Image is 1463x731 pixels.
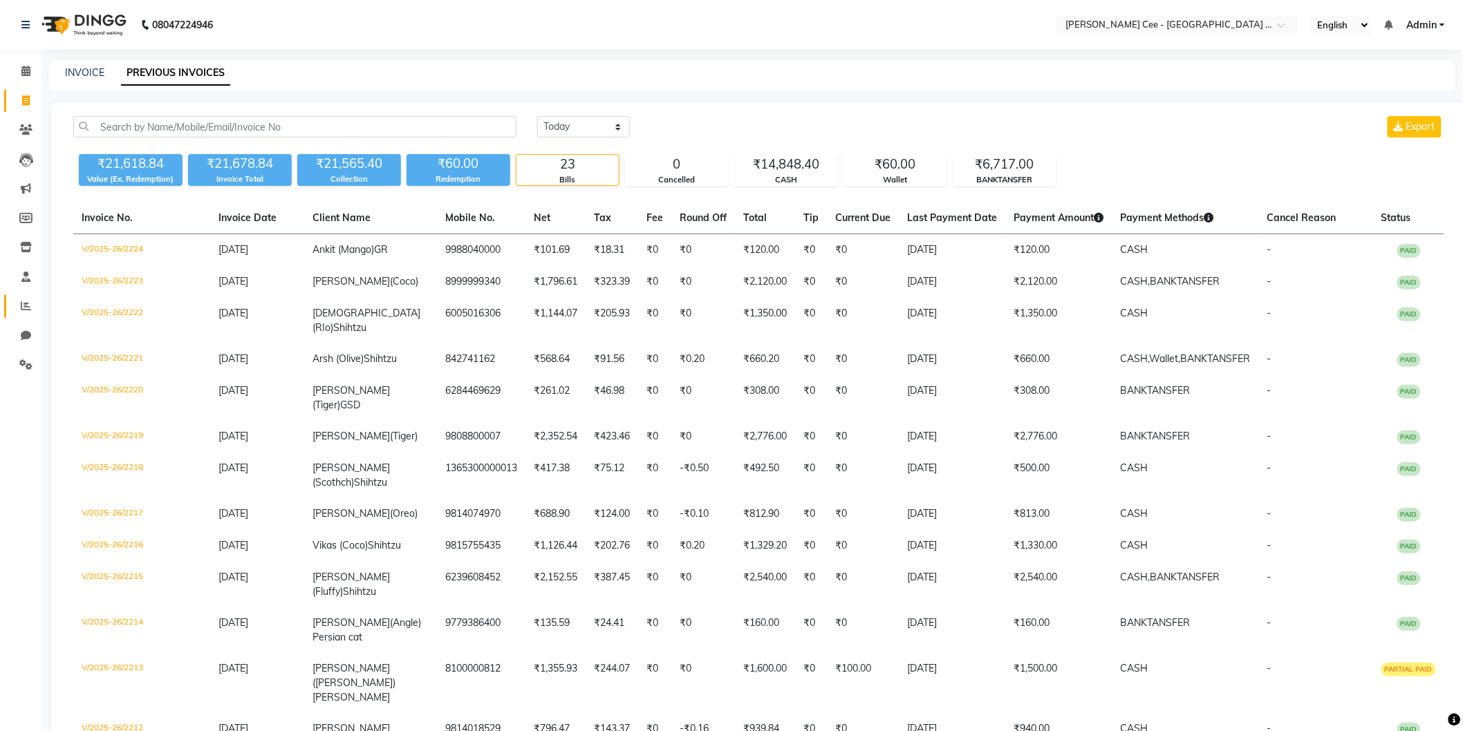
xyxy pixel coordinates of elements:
span: GR [375,243,389,256]
td: 8100000812 [438,653,526,713]
span: - [1267,352,1271,365]
div: Cancelled [626,174,728,186]
td: V/2025-26/2218 [73,453,210,498]
td: ₹91.56 [586,343,639,375]
td: 9815755435 [438,530,526,562]
input: Search by Name/Mobile/Email/Invoice No [73,116,516,137]
div: ₹6,717.00 [953,155,1056,174]
td: 6005016306 [438,298,526,343]
td: ₹0 [672,298,736,343]
td: V/2025-26/2221 [73,343,210,375]
span: (Oreo) [391,507,418,520]
span: Status [1381,211,1411,224]
td: ₹100.00 [828,653,900,713]
td: ₹0 [672,607,736,653]
td: ₹2,152.55 [526,562,586,607]
span: - [1267,430,1271,442]
div: ₹60.00 [844,155,947,174]
td: ₹660.00 [1006,343,1112,375]
td: ₹2,120.00 [736,266,796,298]
span: [DATE] [218,539,248,551]
td: [DATE] [900,266,1006,298]
span: BANKTANSFER [1121,616,1191,629]
span: - [1267,507,1271,520]
span: Export [1406,120,1435,133]
td: ₹0 [639,298,672,343]
td: ₹568.64 [526,343,586,375]
td: ₹0 [828,530,900,562]
td: [DATE] [900,607,1006,653]
td: ₹0 [796,453,828,498]
td: ₹120.00 [736,234,796,267]
span: Shihtzu [369,539,402,551]
span: CASH, [1121,275,1150,287]
td: ₹0 [796,421,828,453]
td: ₹0 [639,266,672,298]
td: ₹2,540.00 [1006,562,1112,607]
td: [DATE] [900,375,1006,421]
span: [DATE] [218,384,248,397]
td: ₹417.38 [526,453,586,498]
span: - [1267,571,1271,583]
td: 6284469629 [438,375,526,421]
span: [PERSON_NAME] (Fluffy) [313,571,391,598]
td: ₹0 [828,453,900,498]
td: V/2025-26/2216 [73,530,210,562]
td: V/2025-26/2217 [73,498,210,530]
span: (Tiger) [391,430,418,442]
span: Total [744,211,767,224]
td: ₹1,500.00 [1006,653,1112,713]
span: GSD [341,399,361,411]
td: ₹0 [828,562,900,607]
td: ₹1,126.44 [526,530,586,562]
span: Shihtzu [364,352,398,365]
span: Last Payment Date [908,211,998,224]
span: Tip [804,211,819,224]
td: 1365300000013 [438,453,526,498]
td: ₹2,352.54 [526,421,586,453]
div: ₹21,565.40 [297,154,401,173]
span: - [1267,243,1271,256]
span: Tax [595,211,612,224]
img: logo [35,6,130,44]
div: ₹60.00 [407,154,510,173]
td: ₹0 [639,234,672,267]
td: ₹0 [639,343,672,375]
td: -₹0.50 [672,453,736,498]
td: ₹160.00 [736,607,796,653]
td: ₹423.46 [586,421,639,453]
td: ₹1,329.20 [736,530,796,562]
div: ₹14,848.40 [735,155,837,174]
span: [DATE] [218,616,248,629]
td: ₹1,796.61 [526,266,586,298]
td: ₹0 [828,375,900,421]
td: ₹1,600.00 [736,653,796,713]
span: [PERSON_NAME] [313,430,391,442]
span: - [1267,307,1271,319]
td: V/2025-26/2224 [73,234,210,267]
td: ₹0 [672,375,736,421]
td: ₹120.00 [1006,234,1112,267]
td: [DATE] [900,453,1006,498]
div: 0 [626,155,728,174]
td: [DATE] [900,653,1006,713]
span: PAID [1397,462,1421,476]
td: ₹323.39 [586,266,639,298]
td: [DATE] [900,498,1006,530]
span: PAID [1397,385,1421,399]
span: [DATE] [218,307,248,319]
td: ₹660.20 [736,343,796,375]
td: ₹1,355.93 [526,653,586,713]
span: [DATE] [218,571,248,583]
span: PAID [1397,617,1421,631]
td: 9779386400 [438,607,526,653]
td: ₹101.69 [526,234,586,267]
span: Ankit (Mango) [313,243,375,256]
td: ₹813.00 [1006,498,1112,530]
td: ₹0 [796,234,828,267]
td: V/2025-26/2214 [73,607,210,653]
div: Wallet [844,174,947,186]
td: ₹0 [828,266,900,298]
span: BANKTANSFER [1181,352,1251,365]
span: CASH, [1121,352,1150,365]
